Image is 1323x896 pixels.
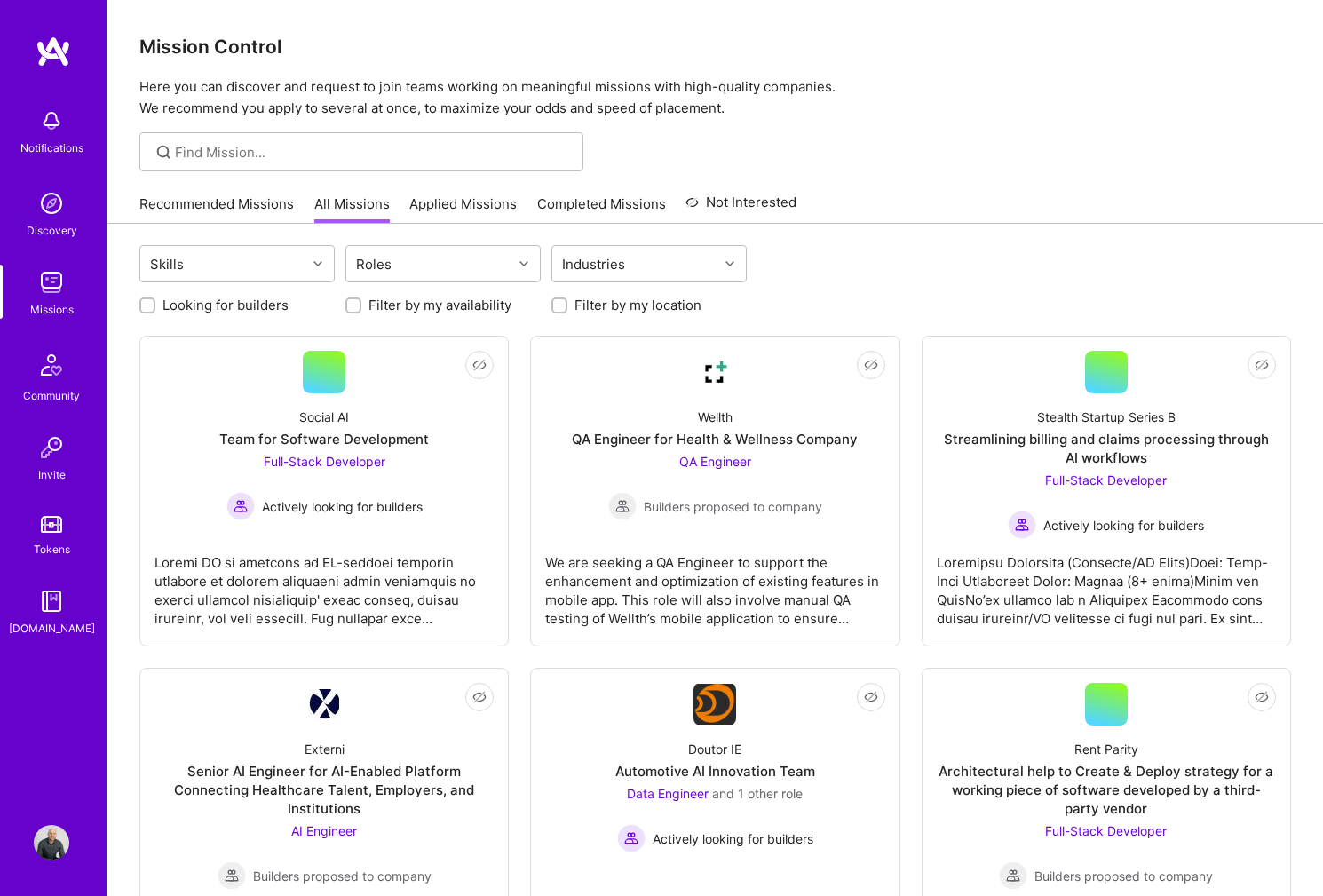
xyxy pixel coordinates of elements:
[34,540,70,559] div: Tokens
[1255,358,1269,372] i: icon EyeClosed
[937,351,1276,631] a: Stealth Startup Series BStreamlining billing and claims processing through AI workflowsFull-Stack...
[34,430,69,465] img: Invite
[264,454,385,469] span: Full-Stack Developer
[30,300,74,319] div: Missions
[937,539,1276,628] div: Loremipsu Dolorsita (Consecte/AD Elits)Doei: Temp-Inci Utlaboreet Dolor: Magnaa (8+ enima)Minim v...
[27,221,77,240] div: Discovery
[864,358,878,372] i: icon EyeClosed
[574,296,701,314] label: Filter by my location
[226,492,255,520] img: Actively looking for builders
[685,192,796,224] a: Not Interested
[313,259,322,268] i: icon Chevron
[34,186,69,221] img: discovery
[1255,690,1269,704] i: icon EyeClosed
[572,430,858,448] div: QA Engineer for Health & Wellness Company
[627,786,709,801] span: Data Engineer
[291,823,357,838] span: AI Engineer
[30,344,73,386] img: Community
[617,824,646,852] img: Actively looking for builders
[608,492,637,520] img: Builders proposed to company
[1037,408,1176,426] div: Stealth Startup Series B
[545,539,884,628] div: We are seeking a QA Engineer to support the enhancement and optimization of existing features in ...
[23,386,80,405] div: Community
[299,408,349,426] div: Social AI
[219,430,429,448] div: Team for Software Development
[937,762,1276,818] div: Architectural help to Create & Deploy strategy for a working piece of software developed by a thi...
[9,619,95,638] div: [DOMAIN_NAME]
[139,76,1291,119] p: Here you can discover and request to join teams working on meaningful missions with high-quality ...
[352,251,396,277] div: Roles
[139,36,1291,58] h3: Mission Control
[162,296,289,314] label: Looking for builders
[314,194,390,224] a: All Missions
[1043,516,1204,535] span: Actively looking for builders
[472,690,487,704] i: icon EyeClosed
[20,139,83,157] div: Notifications
[558,251,630,277] div: Industries
[409,194,517,224] a: Applied Missions
[1034,867,1213,885] span: Builders proposed to company
[34,583,69,619] img: guide book
[38,465,66,484] div: Invite
[693,684,736,725] img: Company Logo
[41,516,62,533] img: tokens
[175,143,570,162] input: Find Mission...
[1074,740,1138,758] div: Rent Parity
[154,539,494,628] div: Loremi DO si ametcons ad EL-seddoei temporin utlabore et dolorem aliquaeni admin veniamquis no ex...
[36,36,71,67] img: logo
[154,351,494,631] a: Social AITeam for Software DevelopmentFull-Stack Developer Actively looking for buildersActively ...
[139,194,294,224] a: Recommended Missions
[679,454,751,469] span: QA Engineer
[712,786,803,801] span: and 1 other role
[644,497,822,516] span: Builders proposed to company
[253,867,432,885] span: Builders proposed to company
[653,829,813,848] span: Actively looking for builders
[154,142,174,163] i: icon SearchGrey
[1008,511,1036,539] img: Actively looking for builders
[999,861,1027,890] img: Builders proposed to company
[698,408,733,426] div: Wellth
[688,740,741,758] div: Doutor IE
[1045,823,1167,838] span: Full-Stack Developer
[864,690,878,704] i: icon EyeClosed
[305,740,345,758] div: Externi
[545,351,884,631] a: Company LogoWellthQA Engineer for Health & Wellness CompanyQA Engineer Builders proposed to compa...
[937,430,1276,467] div: Streamlining billing and claims processing through AI workflows
[34,825,69,860] img: User Avatar
[29,825,74,860] a: User Avatar
[472,358,487,372] i: icon EyeClosed
[725,259,734,268] i: icon Chevron
[34,103,69,139] img: bell
[34,265,69,300] img: teamwork
[368,296,511,314] label: Filter by my availability
[1045,472,1167,488] span: Full-Stack Developer
[537,194,666,224] a: Completed Missions
[309,689,339,719] img: Company Logo
[519,259,528,268] i: icon Chevron
[262,497,423,516] span: Actively looking for builders
[146,251,188,277] div: Skills
[615,762,815,781] div: Automotive AI Innovation Team
[693,351,736,393] img: Company Logo
[154,762,494,818] div: Senior AI Engineer for AI-Enabled Platform Connecting Healthcare Talent, Employers, and Institutions
[218,861,246,890] img: Builders proposed to company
